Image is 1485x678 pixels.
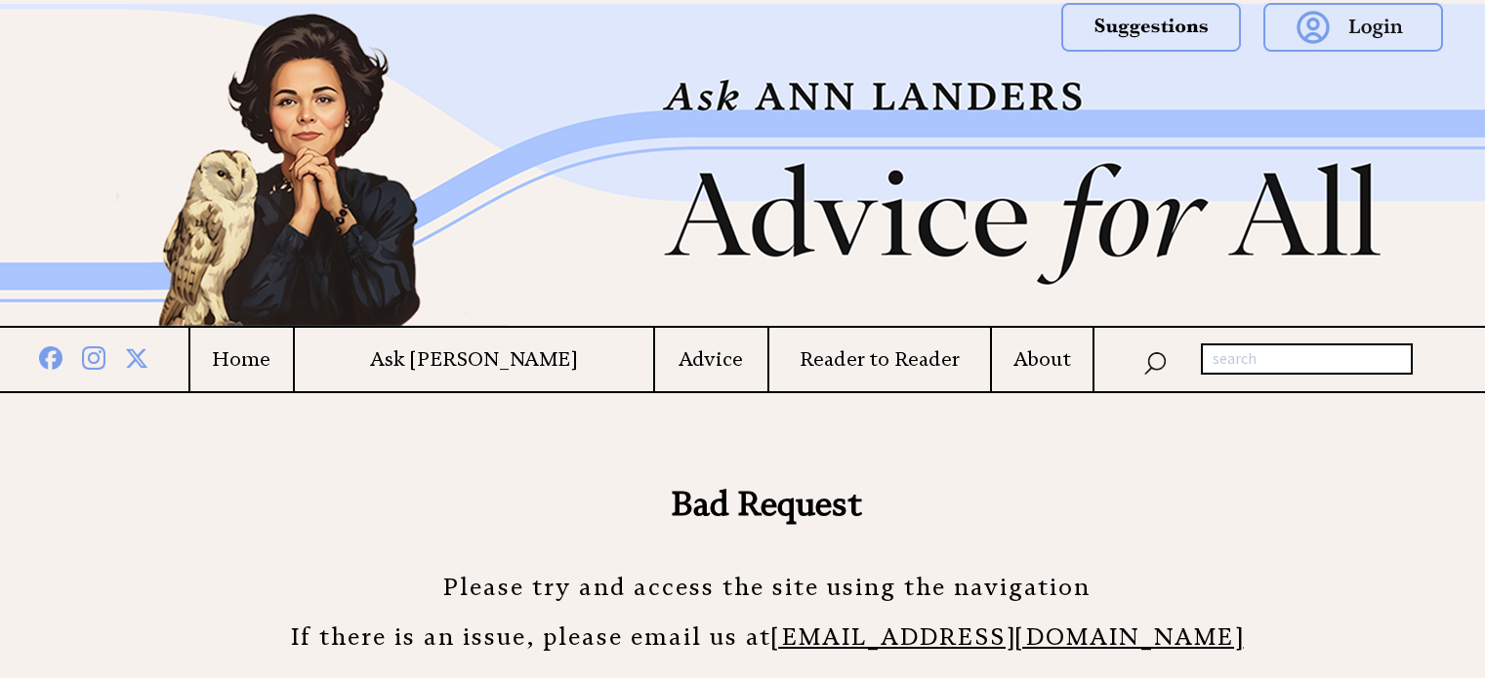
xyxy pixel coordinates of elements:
a: Ask [PERSON_NAME] [295,347,653,372]
img: right_new2.png [1446,4,1456,326]
img: facebook%20blue.png [39,342,62,370]
img: search_nav.png [1143,347,1167,376]
img: suggestions.png [1061,3,1241,52]
center: Bad Request [107,480,1426,527]
input: search [1201,343,1413,375]
img: login.png [1263,3,1443,52]
img: header2b_v1.png [40,4,1446,326]
a: Reader to Reader [769,347,990,372]
a: About [992,347,1093,372]
img: instagram%20blue.png [82,342,105,370]
img: x%20blue.png [125,343,148,370]
center: If there is an issue, please email us at [107,620,1426,654]
center: Please try and access the site using the navigation [107,571,1426,604]
a: [EMAIL_ADDRESS][DOMAIN_NAME] [771,606,1244,652]
a: Home [190,347,293,372]
a: Advice [655,347,767,372]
